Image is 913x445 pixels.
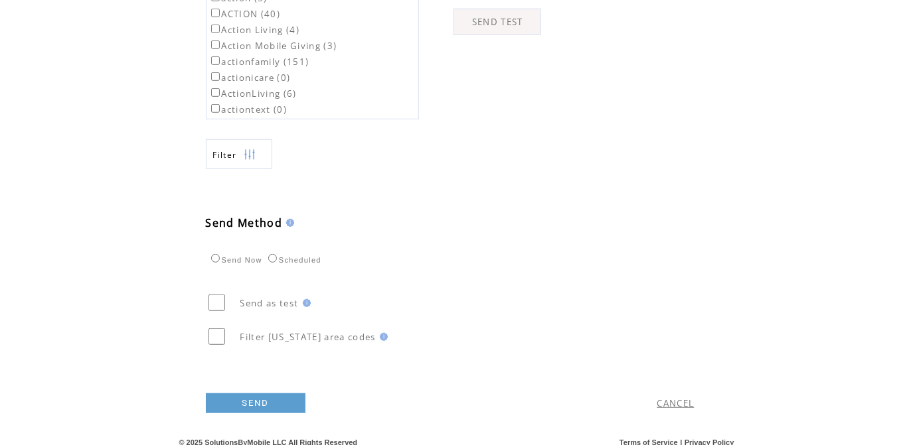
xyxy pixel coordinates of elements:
[206,216,283,230] span: Send Method
[211,72,220,81] input: actionicare (0)
[213,149,237,160] span: Show filters
[211,254,220,263] input: Send Now
[208,24,300,36] label: Action Living (4)
[240,297,299,309] span: Send as test
[211,104,220,113] input: actiontext (0)
[208,103,288,115] label: actiontext (0)
[657,397,695,409] a: CANCEL
[208,256,262,264] label: Send Now
[265,256,321,264] label: Scheduled
[208,72,291,84] label: actionicare (0)
[211,56,220,65] input: actionfamily (151)
[211,9,220,17] input: ACTION (40)
[208,8,281,20] label: ACTION (40)
[240,331,376,343] span: Filter [US_STATE] area codes
[206,393,305,413] a: SEND
[244,140,256,170] img: filters.png
[211,88,220,97] input: ActionLiving (6)
[282,219,294,227] img: help.gif
[211,40,220,49] input: Action Mobile Giving (3)
[208,56,309,68] label: actionfamily (151)
[211,25,220,33] input: Action Living (4)
[376,333,388,341] img: help.gif
[208,88,297,99] label: ActionLiving (6)
[208,40,337,52] label: Action Mobile Giving (3)
[206,139,272,169] a: Filter
[268,254,277,263] input: Scheduled
[454,9,541,35] a: SEND TEST
[299,299,311,307] img: help.gif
